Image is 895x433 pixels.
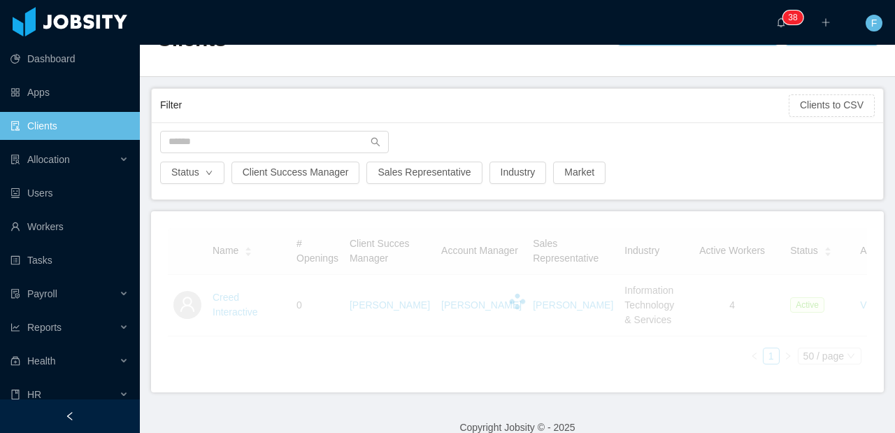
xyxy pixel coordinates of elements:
[10,246,129,274] a: icon: profileTasks
[10,390,20,399] i: icon: book
[871,15,878,31] span: F
[371,137,380,147] i: icon: search
[27,154,70,165] span: Allocation
[231,162,360,184] button: Client Success Manager
[27,322,62,333] span: Reports
[10,322,20,332] i: icon: line-chart
[821,17,831,27] i: icon: plus
[10,112,129,140] a: icon: auditClients
[10,179,129,207] a: icon: robotUsers
[10,78,129,106] a: icon: appstoreApps
[782,10,803,24] sup: 38
[366,162,482,184] button: Sales Representative
[27,355,55,367] span: Health
[10,45,129,73] a: icon: pie-chartDashboard
[160,92,789,118] div: Filter
[793,10,798,24] p: 8
[160,162,224,184] button: Statusicon: down
[27,389,41,400] span: HR
[788,10,793,24] p: 3
[27,288,57,299] span: Payroll
[489,162,547,184] button: Industry
[10,213,129,241] a: icon: userWorkers
[789,94,875,117] button: Clients to CSV
[10,289,20,299] i: icon: file-protect
[10,155,20,164] i: icon: solution
[776,17,786,27] i: icon: bell
[553,162,606,184] button: Market
[10,356,20,366] i: icon: medicine-box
